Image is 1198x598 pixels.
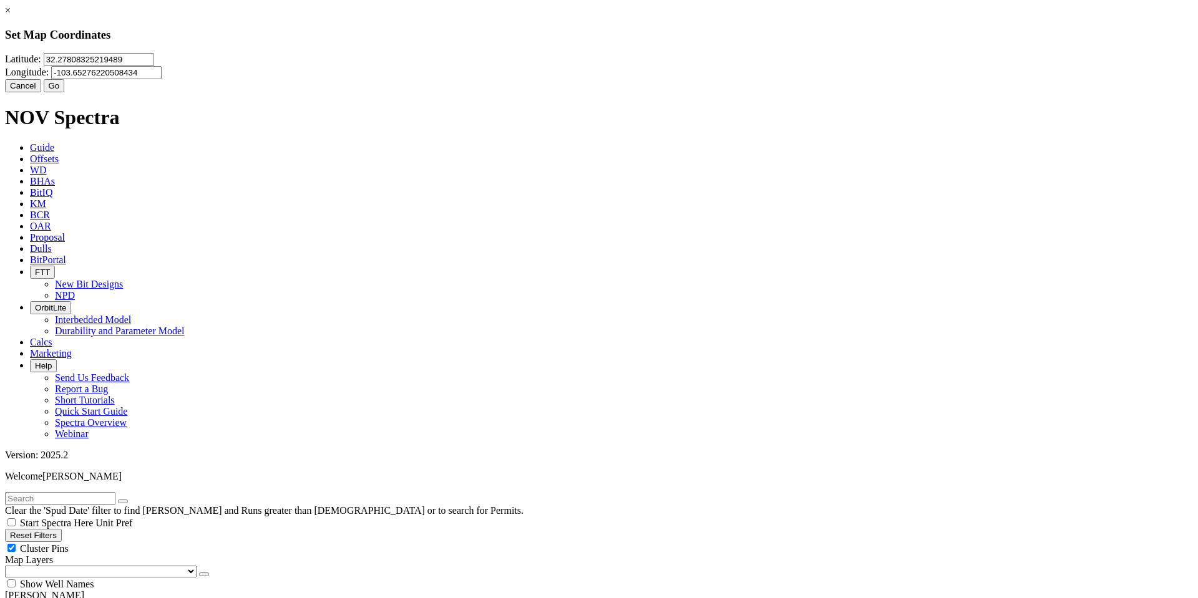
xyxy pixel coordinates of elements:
[5,505,524,516] span: Clear the 'Spud Date' filter to find [PERSON_NAME] and Runs greater than [DEMOGRAPHIC_DATA] or to...
[55,406,127,417] a: Quick Start Guide
[35,303,66,312] span: OrbitLite
[30,210,50,220] span: BCR
[55,290,75,301] a: NPD
[5,54,41,64] label: Latitude:
[55,279,123,289] a: New Bit Designs
[44,79,65,92] button: Go
[5,471,1193,482] p: Welcome
[20,579,94,589] span: Show Well Names
[55,372,129,383] a: Send Us Feedback
[35,268,50,277] span: FTT
[30,198,46,209] span: KM
[5,554,53,565] span: Map Layers
[30,142,54,153] span: Guide
[95,518,132,528] span: Unit Pref
[30,165,47,175] span: WD
[55,314,131,325] a: Interbedded Model
[55,417,127,428] a: Spectra Overview
[20,543,69,554] span: Cluster Pins
[30,176,55,186] span: BHAs
[20,518,93,528] span: Start Spectra Here
[55,383,108,394] a: Report a Bug
[30,153,59,164] span: Offsets
[30,254,66,265] span: BitPortal
[5,67,49,77] label: Longitude:
[30,337,52,347] span: Calcs
[5,79,41,92] button: Cancel
[55,326,185,336] a: Durability and Parameter Model
[5,28,1193,42] h3: Set Map Coordinates
[30,348,72,359] span: Marketing
[30,187,52,198] span: BitIQ
[5,529,62,542] button: Reset Filters
[55,395,115,405] a: Short Tutorials
[5,492,115,505] input: Search
[35,361,52,370] span: Help
[30,232,65,243] span: Proposal
[5,106,1193,129] h1: NOV Spectra
[5,5,11,16] a: ×
[55,428,89,439] a: Webinar
[30,243,52,254] span: Dulls
[42,471,122,481] span: [PERSON_NAME]
[30,221,51,231] span: OAR
[5,450,1193,461] div: Version: 2025.2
